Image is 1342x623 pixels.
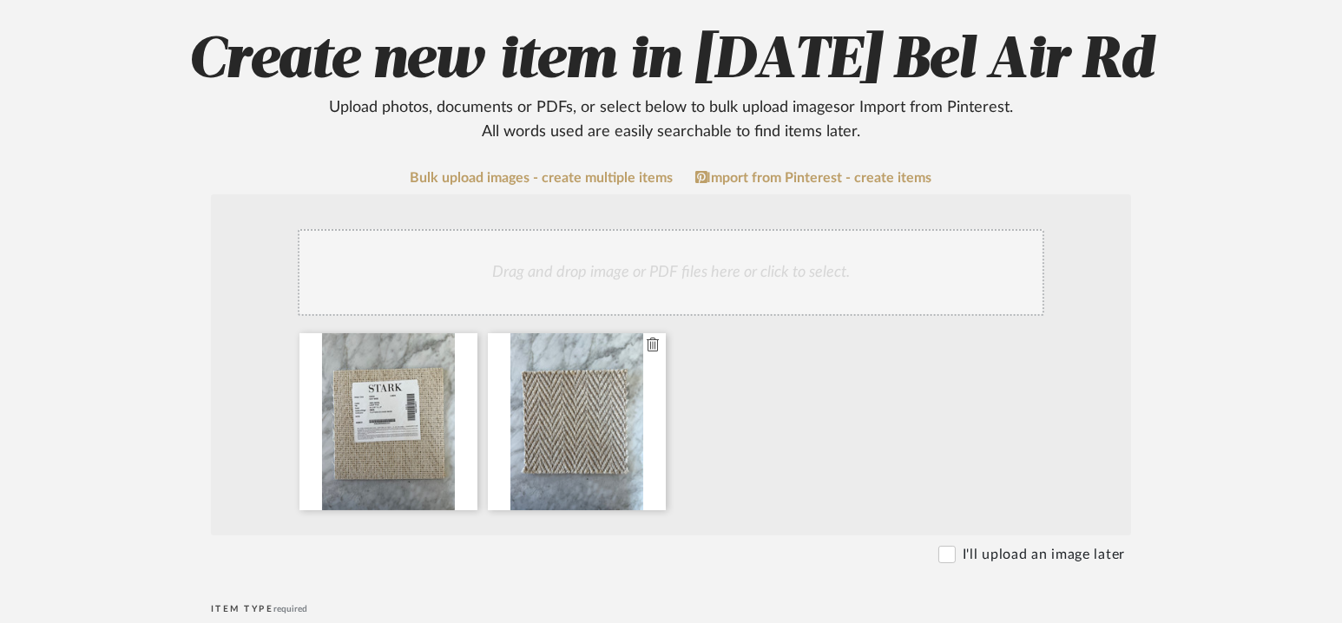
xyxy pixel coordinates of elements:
[315,95,1027,144] div: Upload photos, documents or PDFs, or select below to bulk upload images or Import from Pinterest ...
[411,171,674,186] a: Bulk upload images - create multiple items
[695,170,932,186] a: Import from Pinterest - create items
[274,605,308,613] span: required
[211,604,1131,614] div: Item Type
[118,26,1224,144] h2: Create new item in [DATE] Bel Air Rd
[963,544,1125,565] label: I'll upload an image later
